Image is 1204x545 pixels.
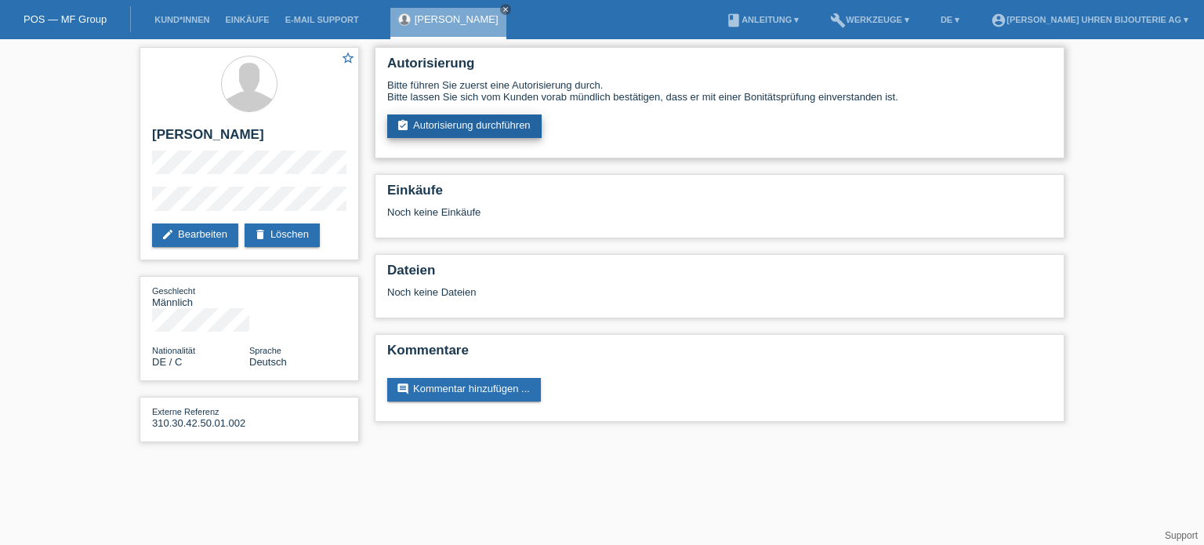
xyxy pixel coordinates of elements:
h2: Autorisierung [387,56,1052,79]
a: account_circle[PERSON_NAME] Uhren Bijouterie AG ▾ [983,15,1196,24]
i: account_circle [991,13,1006,28]
h2: Einkäufe [387,183,1052,206]
div: Männlich [152,285,249,308]
i: star_border [341,51,355,65]
a: assignment_turned_inAutorisierung durchführen [387,114,542,138]
a: deleteLöschen [245,223,320,247]
i: assignment_turned_in [397,119,409,132]
h2: [PERSON_NAME] [152,127,346,151]
h2: Dateien [387,263,1052,286]
a: commentKommentar hinzufügen ... [387,378,541,401]
a: Kund*innen [147,15,217,24]
a: E-Mail Support [277,15,367,24]
i: build [830,13,846,28]
a: editBearbeiten [152,223,238,247]
span: Externe Referenz [152,407,219,416]
div: 310.30.42.50.01.002 [152,405,249,429]
i: delete [254,228,267,241]
i: book [726,13,742,28]
a: POS — MF Group [24,13,107,25]
a: DE ▾ [933,15,967,24]
span: Nationalität [152,346,195,355]
i: comment [397,383,409,395]
div: Noch keine Einkäufe [387,206,1052,230]
a: close [500,4,511,15]
a: buildWerkzeuge ▾ [822,15,917,24]
span: Sprache [249,346,281,355]
a: Einkäufe [217,15,277,24]
span: Deutsch [249,356,287,368]
i: close [502,5,510,13]
a: [PERSON_NAME] [415,13,499,25]
h2: Kommentare [387,343,1052,366]
span: Deutschland / C / 04.11.2013 [152,356,182,368]
a: bookAnleitung ▾ [718,15,807,24]
a: Support [1165,530,1198,541]
i: edit [161,228,174,241]
div: Bitte führen Sie zuerst eine Autorisierung durch. Bitte lassen Sie sich vom Kunden vorab mündlich... [387,79,1052,103]
a: star_border [341,51,355,67]
span: Geschlecht [152,286,195,296]
div: Noch keine Dateien [387,286,866,298]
